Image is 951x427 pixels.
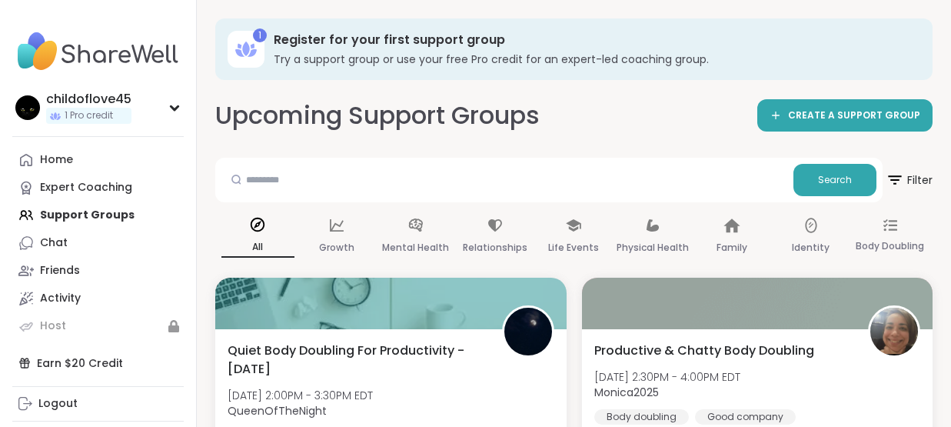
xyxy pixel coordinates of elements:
[818,173,852,187] span: Search
[12,349,184,377] div: Earn $20 Credit
[274,52,911,67] h3: Try a support group or use your free Pro credit for an expert-led coaching group.
[40,180,132,195] div: Expert Coaching
[319,239,354,257] p: Growth
[38,396,78,412] div: Logout
[40,152,73,168] div: Home
[594,342,814,360] span: Productive & Chatty Body Doubling
[12,312,184,340] a: Host
[695,409,796,425] div: Good company
[594,409,689,425] div: Body doubling
[40,235,68,251] div: Chat
[253,28,267,42] div: 1
[12,285,184,312] a: Activity
[12,229,184,257] a: Chat
[12,174,184,202] a: Expert Coaching
[594,385,659,400] b: Monica2025
[65,109,113,122] span: 1 Pro credit
[228,403,327,419] b: QueenOfTheNight
[788,109,920,122] span: CREATE A SUPPORT GROUP
[221,238,294,258] p: All
[717,239,747,257] p: Family
[793,164,876,196] button: Search
[12,390,184,418] a: Logout
[46,91,131,108] div: childoflove45
[12,146,184,174] a: Home
[594,369,740,385] span: [DATE] 2:30PM - 4:00PM EDT
[886,158,933,202] button: Filter
[870,308,918,355] img: Monica2025
[504,308,552,355] img: QueenOfTheNight
[617,239,689,257] p: Physical Health
[886,162,933,198] span: Filter
[463,239,527,257] p: Relationships
[15,95,40,120] img: childoflove45
[757,99,933,132] a: CREATE A SUPPORT GROUP
[215,98,540,133] h2: Upcoming Support Groups
[274,32,911,48] h3: Register for your first support group
[12,25,184,78] img: ShareWell Nav Logo
[792,239,830,257] p: Identity
[228,342,485,379] span: Quiet Body Doubling For Productivity - [DATE]
[40,291,81,306] div: Activity
[382,239,449,257] p: Mental Health
[228,388,373,403] span: [DATE] 2:00PM - 3:30PM EDT
[40,263,80,279] div: Friends
[40,319,66,334] div: Host
[856,237,924,255] p: Body Doubling
[548,239,599,257] p: Life Events
[12,257,184,285] a: Friends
